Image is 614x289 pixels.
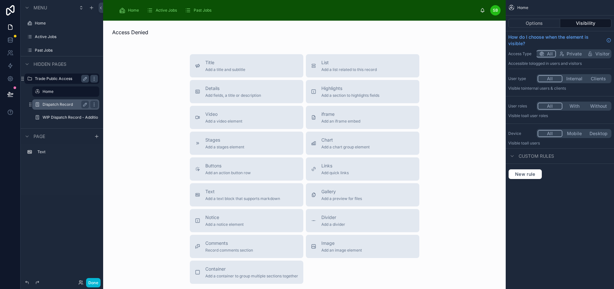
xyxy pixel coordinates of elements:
[512,171,538,177] span: New rule
[321,240,362,246] span: Image
[321,137,370,143] span: Chart
[525,141,540,145] span: all users
[517,5,528,10] span: Home
[306,106,419,129] button: iframeAdd an iframe embed
[306,132,419,155] button: ChartAdd a chart group element
[508,76,534,81] label: User type
[560,19,612,28] button: Visibility
[508,113,611,118] p: Visible to
[306,157,419,181] button: LinksAdd quick links
[205,170,251,175] span: Add an action button row
[321,163,349,169] span: Links
[34,5,47,11] span: Menu
[34,61,66,67] span: Hidden pages
[190,235,303,258] button: CommentsRecord comments section
[306,235,419,258] button: ImageAdd an image element
[190,157,303,181] button: ButtonsAdd an action button row
[525,86,566,91] span: Internal users & clients
[205,196,280,201] span: Add a text block that supports markdown
[86,278,101,287] button: Done
[525,113,548,118] span: All user roles
[35,48,98,53] label: Past Jobs
[321,85,379,92] span: Highlights
[205,111,242,117] span: Video
[190,54,303,77] button: TitleAdd a title and subtitle
[321,170,349,175] span: Add quick links
[205,59,245,66] span: Title
[508,61,611,66] p: Accessible to
[205,214,244,221] span: Notice
[194,8,211,13] span: Past Jobs
[43,115,98,120] label: WIP Dispatch Record - Additional Work
[35,34,98,39] label: Active Jobs
[508,141,611,146] p: Visible to
[562,103,587,110] button: With
[321,214,345,221] span: Divider
[508,131,534,136] label: Device
[508,169,542,179] button: New rule
[43,89,95,94] label: Home
[190,132,303,155] button: StagesAdd a stages element
[493,8,498,13] span: SB
[205,240,253,246] span: Comments
[205,137,244,143] span: Stages
[205,248,253,253] span: Record comments section
[35,21,98,26] label: Home
[21,144,103,164] div: scrollable content
[114,3,480,17] div: scrollable content
[205,274,298,279] span: Add a container to group multiple sections together
[321,188,362,195] span: Gallery
[508,104,534,109] label: User roles
[321,248,362,253] span: Add an image element
[562,75,587,82] button: Internal
[190,183,303,206] button: TextAdd a text block that supports markdown
[205,163,251,169] span: Buttons
[205,188,280,195] span: Text
[306,80,419,103] button: HighlightsAdd a section to highlights fields
[586,75,610,82] button: Clients
[321,59,377,66] span: List
[34,133,45,140] span: Page
[37,149,97,154] label: Text
[190,106,303,129] button: VideoAdd a video element
[586,103,610,110] button: Without
[205,144,244,150] span: Add a stages element
[586,130,610,137] button: Desktop
[538,130,562,137] button: All
[321,119,360,124] span: Add an iframe embed
[562,130,587,137] button: Mobile
[547,51,553,57] span: All
[508,19,560,28] button: Options
[43,102,86,107] label: Dispatch Record
[205,85,261,92] span: Details
[190,209,303,232] button: NoticeAdd a notice element
[321,196,362,201] span: Add a preview for files
[117,5,143,16] a: Home
[205,222,244,227] span: Add a notice element
[108,10,109,11] img: App logo
[205,119,242,124] span: Add a video element
[538,75,562,82] button: All
[538,103,562,110] button: All
[321,144,370,150] span: Add a chart group element
[508,86,611,91] p: Visible to
[306,54,419,77] button: ListAdd a list related to this record
[190,80,303,103] button: DetailsAdd fields, a title or description
[156,8,177,13] span: Active Jobs
[321,67,377,72] span: Add a list related to this record
[183,5,216,16] a: Past Jobs
[508,51,534,56] label: Access Type
[321,222,345,227] span: Add a divider
[519,153,554,159] span: Custom rules
[321,93,379,98] span: Add a section to highlights fields
[190,261,303,284] button: ContainerAdd a container to group multiple sections together
[35,76,86,81] label: Trade Public Access
[508,34,611,47] a: How do I choose when the element is visible?
[205,266,298,272] span: Container
[321,111,360,117] span: iframe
